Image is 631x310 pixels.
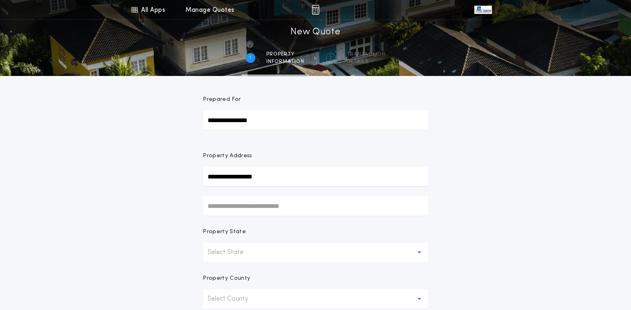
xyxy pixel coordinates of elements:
p: Property County [203,274,250,283]
span: details [347,58,386,65]
span: Property [267,51,305,58]
img: vs-icon [474,6,492,14]
input: Prepared For [203,110,428,130]
button: Select County [203,289,428,309]
span: information [267,58,305,65]
span: Transaction [347,51,386,58]
img: img [312,5,319,15]
h2: 2 [329,55,332,61]
h1: New Quote [290,26,340,39]
p: Prepared For [203,96,241,104]
button: Select State [203,243,428,262]
p: Select County [208,294,261,304]
p: Property State [203,228,246,236]
h2: 1 [250,55,251,61]
p: Property Address [203,152,428,160]
p: Select State [208,248,257,257]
